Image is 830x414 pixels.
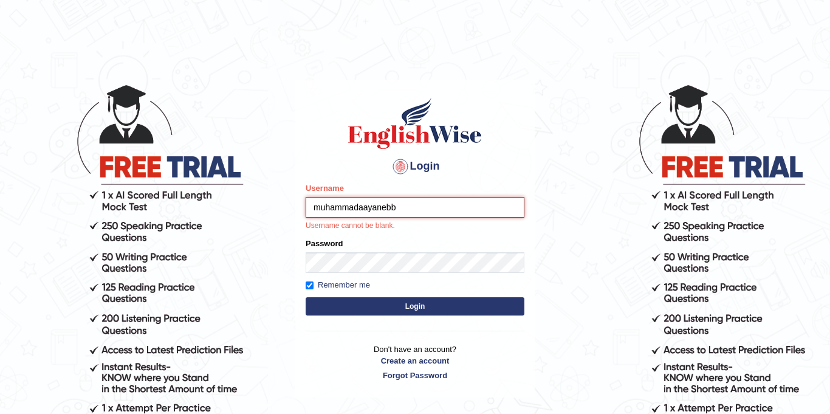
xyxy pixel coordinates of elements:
[306,221,524,232] p: Username cannot be blank.
[306,238,343,249] label: Password
[306,355,524,367] a: Create an account
[306,343,524,381] p: Don't have an account?
[306,279,370,291] label: Remember me
[306,157,524,176] h4: Login
[306,370,524,381] a: Forgot Password
[306,281,314,289] input: Remember me
[306,297,524,316] button: Login
[346,96,484,151] img: Logo of English Wise sign in for intelligent practice with AI
[306,182,344,194] label: Username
